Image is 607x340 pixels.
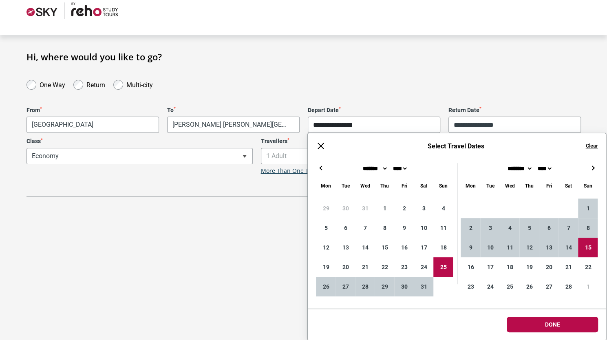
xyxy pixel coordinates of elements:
[461,277,480,296] div: 23
[316,199,336,218] div: 29
[433,238,453,257] div: 18
[500,238,519,257] div: 11
[375,181,394,190] div: Thursday
[480,181,500,190] div: Tuesday
[578,257,598,277] div: 22
[394,181,414,190] div: Friday
[585,142,598,150] button: Clear
[336,238,355,257] div: 13
[394,257,414,277] div: 23
[394,238,414,257] div: 16
[316,181,336,190] div: Monday
[558,218,578,238] div: 7
[27,148,252,164] span: Economy
[414,218,433,238] div: 10
[461,218,480,238] div: 2
[558,257,578,277] div: 21
[558,238,578,257] div: 14
[26,148,253,164] span: Economy
[261,138,487,145] label: Travellers
[414,277,433,296] div: 31
[261,148,487,164] span: 1 Adult
[316,257,336,277] div: 19
[336,181,355,190] div: Tuesday
[480,218,500,238] div: 3
[500,277,519,296] div: 25
[334,142,577,150] h6: Select Travel Dates
[480,277,500,296] div: 24
[316,238,336,257] div: 12
[316,163,326,173] button: ←
[167,117,300,133] span: Santiago, Chile
[394,277,414,296] div: 30
[355,218,375,238] div: 7
[414,181,433,190] div: Saturday
[308,107,440,114] label: Depart Date
[336,199,355,218] div: 30
[539,218,558,238] div: 6
[500,218,519,238] div: 4
[433,199,453,218] div: 4
[500,181,519,190] div: Wednesday
[355,181,375,190] div: Wednesday
[355,199,375,218] div: 31
[167,107,300,114] label: To
[336,218,355,238] div: 6
[355,257,375,277] div: 21
[375,218,394,238] div: 8
[40,79,65,89] label: One Way
[316,277,336,296] div: 26
[375,257,394,277] div: 22
[500,257,519,277] div: 18
[480,238,500,257] div: 10
[519,277,539,296] div: 26
[433,257,453,277] div: 25
[519,181,539,190] div: Thursday
[519,218,539,238] div: 5
[539,238,558,257] div: 13
[375,238,394,257] div: 15
[480,257,500,277] div: 17
[394,218,414,238] div: 9
[507,317,598,332] button: Done
[336,257,355,277] div: 20
[461,181,480,190] div: Monday
[414,257,433,277] div: 24
[355,277,375,296] div: 28
[578,238,598,257] div: 15
[26,107,159,114] label: From
[375,199,394,218] div: 1
[433,218,453,238] div: 11
[126,79,153,89] label: Multi-city
[433,181,453,190] div: Sunday
[316,218,336,238] div: 5
[261,168,332,174] a: More Than One Traveller?
[355,238,375,257] div: 14
[448,107,581,114] label: Return Date
[86,79,105,89] label: Return
[558,277,578,296] div: 28
[168,117,299,132] span: Santiago, Chile
[558,181,578,190] div: Saturday
[519,257,539,277] div: 19
[578,277,598,296] div: 1
[26,51,581,62] h1: Hi, where would you like to go?
[394,199,414,218] div: 2
[539,257,558,277] div: 20
[539,277,558,296] div: 27
[519,238,539,257] div: 12
[588,163,598,173] button: →
[26,138,253,145] label: Class
[414,238,433,257] div: 17
[414,199,433,218] div: 3
[578,199,598,218] div: 1
[375,277,394,296] div: 29
[336,277,355,296] div: 27
[578,181,598,190] div: Sunday
[461,238,480,257] div: 9
[578,218,598,238] div: 8
[461,257,480,277] div: 16
[27,117,159,132] span: Melbourne, Australia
